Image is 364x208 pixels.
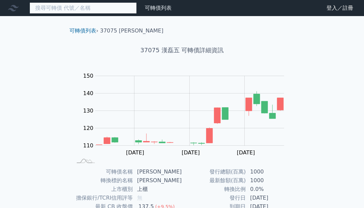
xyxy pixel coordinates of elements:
td: 1000 [246,167,292,176]
td: [PERSON_NAME] [133,176,182,185]
td: [PERSON_NAME] [133,167,182,176]
a: 可轉債列表 [69,27,96,34]
li: › [69,27,98,35]
td: 0.0% [246,185,292,194]
tspan: 150 [83,73,94,79]
tspan: 140 [83,90,94,96]
td: 發行日 [182,194,246,202]
tspan: [DATE] [237,149,255,156]
tspan: [DATE] [182,149,200,156]
td: 擔保銀行/TCRI信用評等 [72,194,133,202]
td: 1000 [246,176,292,185]
tspan: 110 [83,142,94,149]
td: 上市櫃別 [72,185,133,194]
span: 無 [137,195,142,201]
input: 搜尋可轉債 代號／名稱 [29,2,137,14]
h1: 37075 漢磊五 可轉債詳細資訊 [64,46,300,55]
td: 上櫃 [133,185,182,194]
tspan: 130 [83,108,94,114]
g: Chart [79,73,294,156]
li: 37075 [PERSON_NAME] [100,27,164,35]
td: 轉換標的名稱 [72,176,133,185]
td: 可轉債名稱 [72,167,133,176]
tspan: [DATE] [126,149,144,156]
td: 發行總額(百萬) [182,167,246,176]
td: [DATE] [246,194,292,202]
a: 登入／註冊 [321,3,359,13]
td: 轉換比例 [182,185,246,194]
a: 可轉債列表 [145,5,172,11]
tspan: 120 [83,125,94,131]
td: 最新餘額(百萬) [182,176,246,185]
